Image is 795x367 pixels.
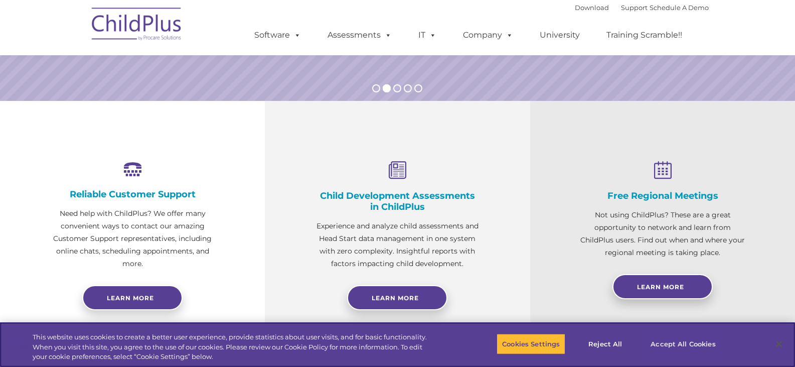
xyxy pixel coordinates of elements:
[317,25,402,45] a: Assessments
[580,209,745,259] p: Not using ChildPlus? These are a great opportunity to network and learn from ChildPlus users. Fin...
[575,4,609,12] a: Download
[33,332,437,362] div: This website uses cookies to create a better user experience, provide statistics about user visit...
[139,66,170,74] span: Last name
[315,220,480,270] p: Experience and analyze child assessments and Head Start data management in one system with zero c...
[580,190,745,201] h4: Free Regional Meetings
[612,274,713,299] a: Learn More
[575,4,709,12] font: |
[453,25,523,45] a: Company
[50,207,215,270] p: Need help with ChildPlus? We offer many convenient ways to contact our amazing Customer Support r...
[408,25,446,45] a: IT
[621,4,648,12] a: Support
[347,285,447,310] a: Learn More
[637,283,684,291] span: Learn More
[497,333,565,354] button: Cookies Settings
[87,1,187,51] img: ChildPlus by Procare Solutions
[244,25,311,45] a: Software
[50,189,215,200] h4: Reliable Customer Support
[139,107,182,115] span: Phone number
[82,285,183,310] a: Learn more
[768,333,790,355] button: Close
[650,4,709,12] a: Schedule A Demo
[315,190,480,212] h4: Child Development Assessments in ChildPlus
[574,333,637,354] button: Reject All
[107,294,154,302] span: Learn more
[530,25,590,45] a: University
[596,25,692,45] a: Training Scramble!!
[645,333,721,354] button: Accept All Cookies
[372,294,419,302] span: Learn More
